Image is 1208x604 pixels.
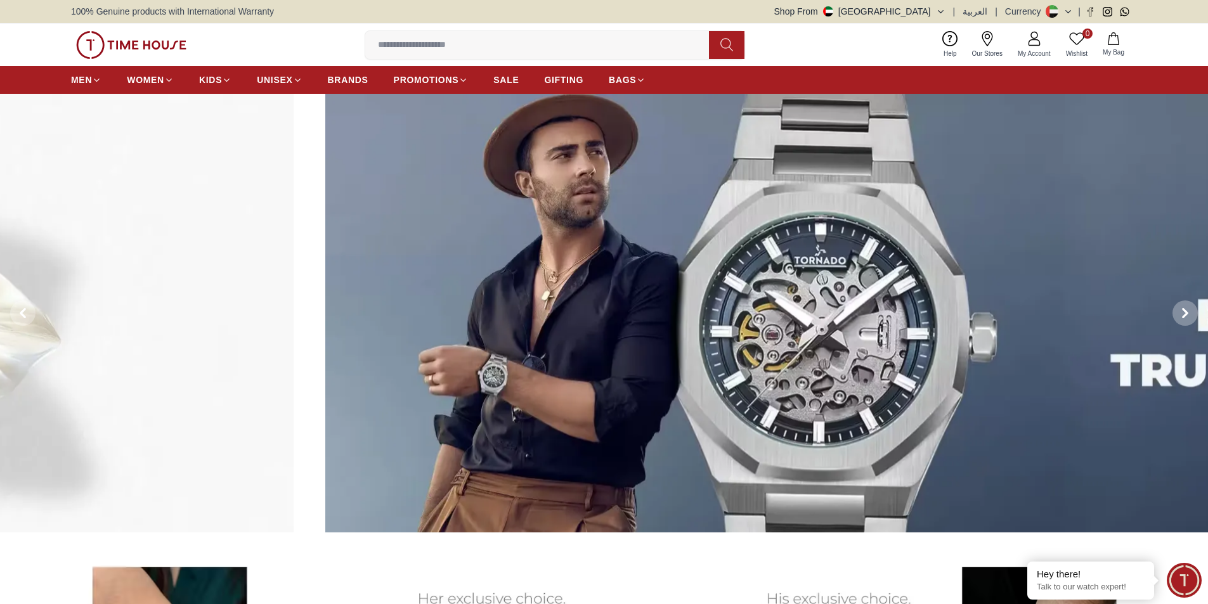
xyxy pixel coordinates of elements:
[127,68,174,91] a: WOMEN
[936,29,964,61] a: Help
[1037,568,1145,581] div: Hey there!
[609,74,636,86] span: BAGS
[1058,29,1095,61] a: 0Wishlist
[995,5,997,18] span: |
[544,74,583,86] span: GIFTING
[967,49,1008,58] span: Our Stores
[823,6,833,16] img: United Arab Emirates
[328,74,368,86] span: BRANDS
[394,68,469,91] a: PROMOTIONS
[76,31,186,59] img: ...
[1082,29,1093,39] span: 0
[964,29,1010,61] a: Our Stores
[953,5,956,18] span: |
[199,68,231,91] a: KIDS
[963,5,987,18] button: العربية
[493,68,519,91] a: SALE
[1013,49,1056,58] span: My Account
[328,68,368,91] a: BRANDS
[71,68,101,91] a: MEN
[71,5,274,18] span: 100% Genuine products with International Warranty
[1086,7,1095,16] a: Facebook
[609,68,646,91] a: BAGS
[1103,7,1112,16] a: Instagram
[257,74,292,86] span: UNISEX
[1037,582,1145,593] p: Talk to our watch expert!
[127,74,164,86] span: WOMEN
[1167,563,1202,598] div: Chat Widget
[1120,7,1129,16] a: Whatsapp
[257,68,302,91] a: UNISEX
[938,49,962,58] span: Help
[1005,5,1046,18] div: Currency
[774,5,945,18] button: Shop From[GEOGRAPHIC_DATA]
[394,74,459,86] span: PROMOTIONS
[199,74,222,86] span: KIDS
[544,68,583,91] a: GIFTING
[1098,48,1129,57] span: My Bag
[1078,5,1081,18] span: |
[1095,30,1132,60] button: My Bag
[493,74,519,86] span: SALE
[1061,49,1093,58] span: Wishlist
[71,74,92,86] span: MEN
